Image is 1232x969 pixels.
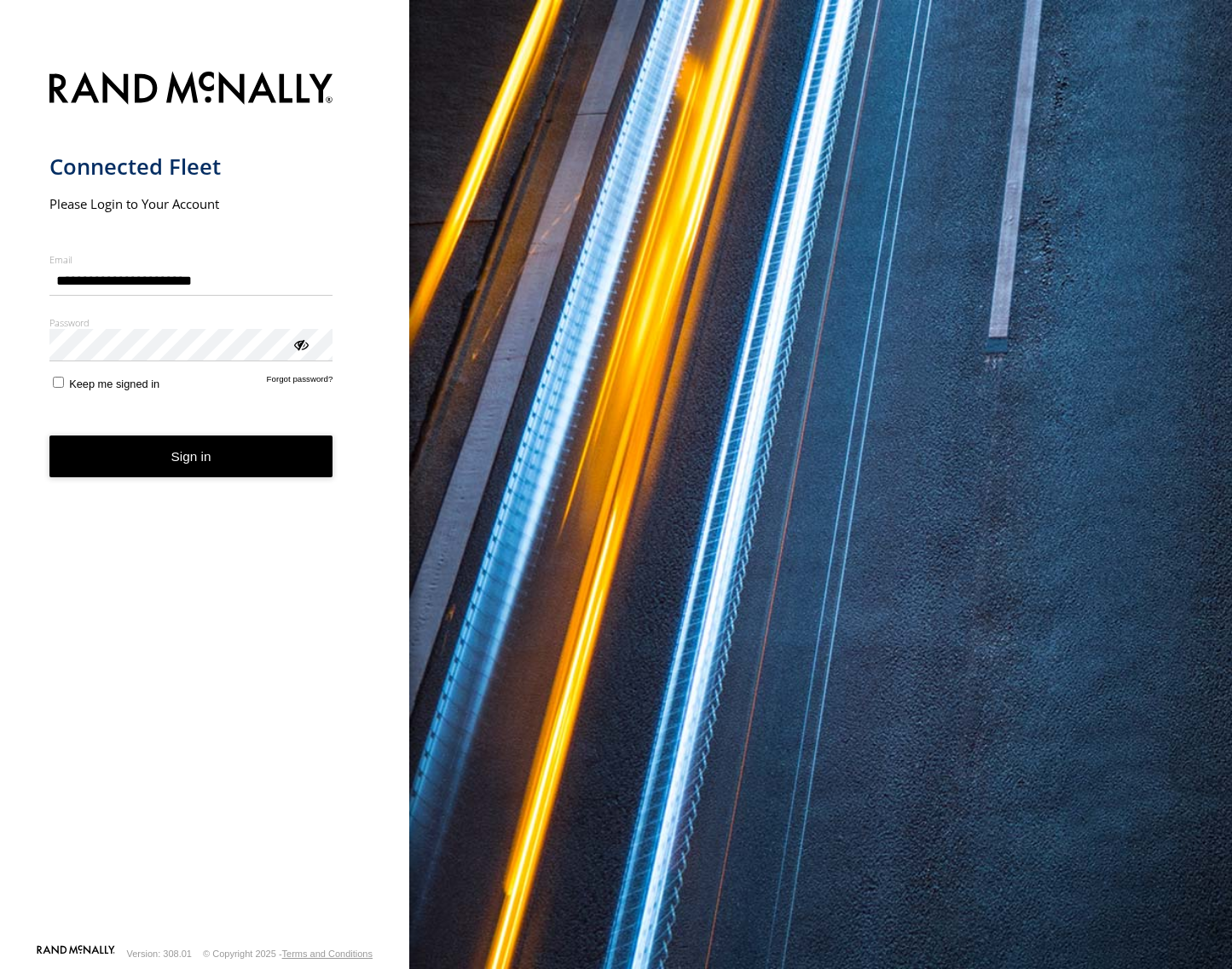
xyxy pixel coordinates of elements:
[49,153,333,181] h1: Connected Fleet
[49,253,333,266] label: Email
[37,945,115,962] a: Visit our Website
[267,374,333,390] a: Forgot password?
[69,378,159,390] span: Keep me signed in
[49,435,333,477] button: Sign in
[203,949,373,959] div: © Copyright 2025 -
[53,377,64,388] input: Keep me signed in
[282,949,373,959] a: Terms and Conditions
[49,195,333,212] h2: Please Login to Your Account
[49,316,333,329] label: Password
[49,68,333,112] img: Rand McNally
[49,61,361,943] form: main
[127,949,192,959] div: Version: 308.01
[292,335,309,352] div: ViewPassword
